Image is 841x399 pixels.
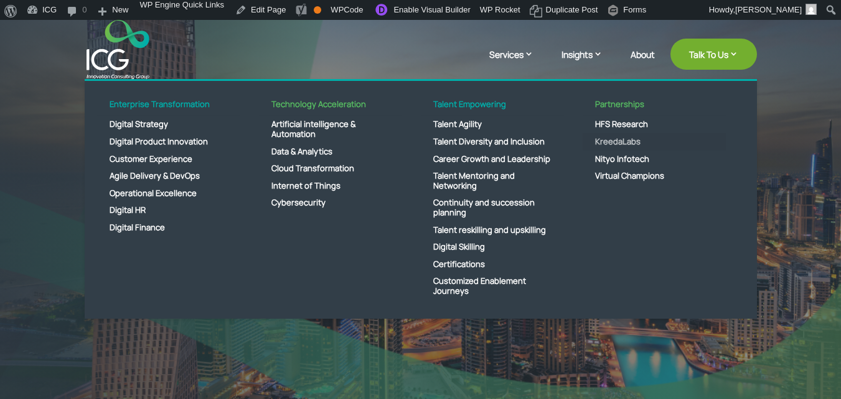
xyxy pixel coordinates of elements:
a: Digital HR [97,202,240,219]
a: Digital Finance [97,219,240,237]
a: Operational Excellence [97,185,240,202]
a: Services [489,48,546,79]
a: Internet of Things [259,177,402,195]
a: KreedaLabs [583,133,726,151]
a: Technology Acceleration [259,100,402,116]
a: Continuity and succession planning [421,194,564,221]
a: Digital Product Innovation [97,133,240,151]
a: Virtual Champions [583,167,726,185]
a: Talent Mentoring and Networking [421,167,564,194]
img: ICG [87,20,149,79]
span: Forms [623,5,646,25]
a: Customized Enablement Journeys [421,273,564,299]
a: Talk To Us [670,39,757,70]
div: OK [314,6,321,14]
a: Certifications [421,256,564,273]
a: Artificial intelligence & Automation [259,116,402,143]
a: Agile Delivery & DevOps [97,167,240,185]
a: Customer Experience [97,151,240,168]
a: Digital Strategy [97,116,240,133]
iframe: Chat Widget [779,339,841,399]
a: Digital Skilling [421,238,564,256]
a: Talent Empowering [421,100,564,116]
a: Cybersecurity [259,194,402,212]
a: About [631,50,655,79]
span: [PERSON_NAME] [735,5,802,14]
a: HFS Research [583,116,726,133]
span: 0 [82,5,87,25]
a: Career Growth and Leadership [421,151,564,168]
a: Enterprise Transformation [97,100,240,116]
span: Duplicate Post [546,5,598,25]
a: Talent Diversity and Inclusion [421,133,564,151]
a: Talent Agility [421,116,564,133]
a: Nityo Infotech [583,151,726,168]
a: Partnerships [583,100,726,116]
span: New [112,5,128,25]
a: Data & Analytics [259,143,402,161]
a: Insights [561,48,615,79]
a: Talent reskilling and upskilling [421,222,564,239]
a: Cloud Transformation [259,160,402,177]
